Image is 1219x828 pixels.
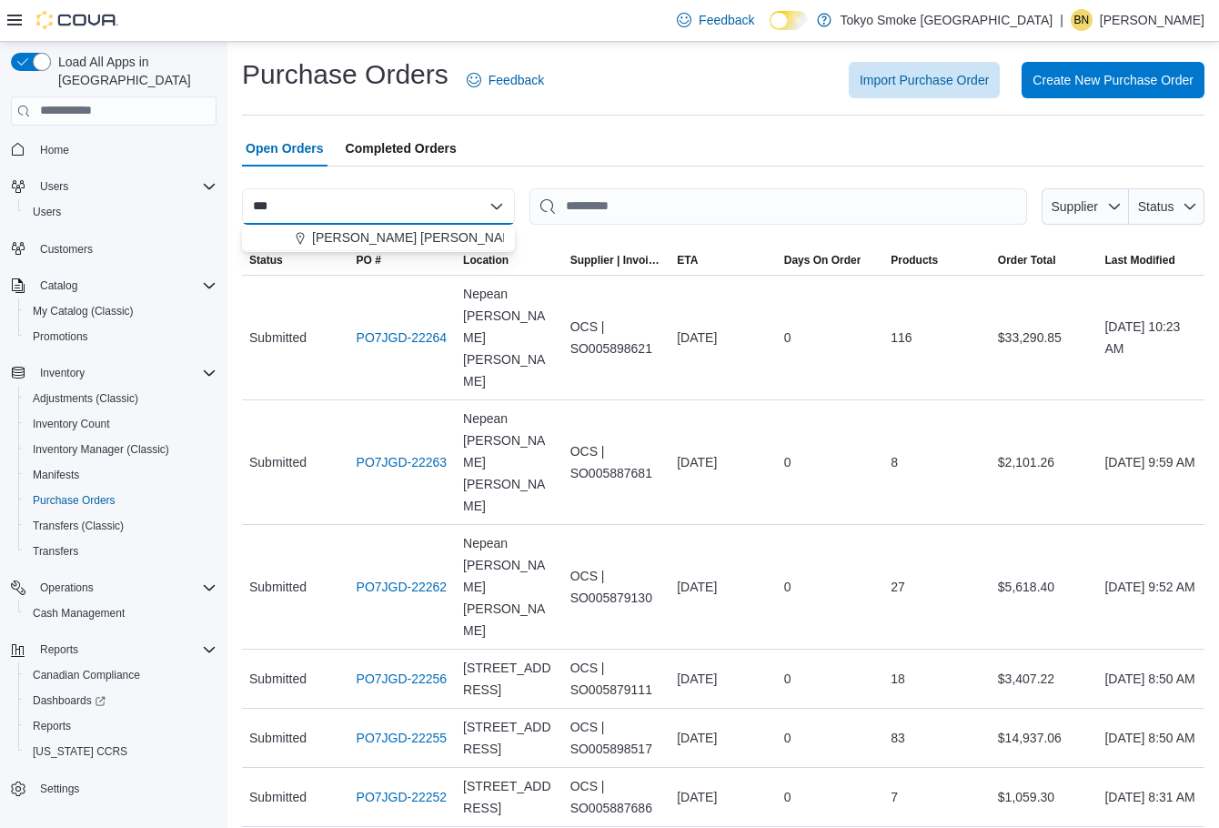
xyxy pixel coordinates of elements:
a: Inventory Manager (Classic) [25,439,176,460]
button: Location [456,246,563,275]
span: Nepean [PERSON_NAME] [PERSON_NAME] [463,532,556,641]
button: Canadian Compliance [18,662,224,688]
span: Promotions [25,326,217,348]
span: Submitted [249,576,307,598]
span: Home [40,143,69,157]
a: Dashboards [25,690,113,712]
span: Users [25,201,217,223]
span: [STREET_ADDRESS] [463,657,556,701]
span: Cash Management [33,606,125,621]
a: Users [25,201,68,223]
button: Inventory [33,362,92,384]
div: $3,407.22 [991,661,1098,697]
a: Adjustments (Classic) [25,388,146,409]
span: Transfers [25,540,217,562]
button: PO # [349,246,457,275]
span: Customers [40,242,93,257]
div: Choose from the following options [242,225,515,251]
span: Inventory [33,362,217,384]
button: Settings [4,775,224,802]
button: [PERSON_NAME] [PERSON_NAME] [242,225,515,251]
span: Users [33,176,217,197]
a: PO7JGD-22263 [357,451,448,473]
a: Transfers (Classic) [25,515,131,537]
div: $33,290.85 [991,319,1098,356]
button: Users [4,174,224,199]
span: Transfers [33,544,78,559]
button: Manifests [18,462,224,488]
span: Nepean [PERSON_NAME] [PERSON_NAME] [463,408,556,517]
div: OCS | SO005879130 [563,558,670,616]
span: Status [249,253,283,268]
span: 0 [784,727,791,749]
span: 0 [784,451,791,473]
div: $5,618.40 [991,569,1098,605]
button: Status [1129,188,1204,225]
span: Adjustments (Classic) [25,388,217,409]
span: 27 [891,576,905,598]
img: Cova [36,11,118,29]
span: [US_STATE] CCRS [33,744,127,759]
button: Close list of options [489,199,504,214]
button: Promotions [18,324,224,349]
span: Supplier | Invoice Number [570,253,663,268]
div: [DATE] 9:59 AM [1097,444,1204,480]
span: Dashboards [25,690,217,712]
span: [PERSON_NAME] [PERSON_NAME] [312,228,525,247]
span: Dashboards [33,693,106,708]
button: Reports [33,639,86,661]
span: Purchase Orders [33,493,116,508]
a: My Catalog (Classic) [25,300,141,322]
span: Manifests [33,468,79,482]
button: Transfers [18,539,224,564]
span: Feedback [699,11,754,29]
span: Submitted [249,327,307,348]
span: My Catalog (Classic) [33,304,134,318]
span: My Catalog (Classic) [25,300,217,322]
button: Catalog [33,275,85,297]
p: Tokyo Smoke [GEOGRAPHIC_DATA] [841,9,1053,31]
span: [STREET_ADDRESS] [463,716,556,760]
p: [PERSON_NAME] [1100,9,1204,31]
span: 0 [784,786,791,808]
span: Reports [33,719,71,733]
button: Users [18,199,224,225]
span: Inventory Count [25,413,217,435]
button: Products [883,246,991,275]
span: Feedback [489,71,544,89]
span: Products [891,253,938,268]
a: Customers [33,238,100,260]
button: Inventory Manager (Classic) [18,437,224,462]
span: 18 [891,668,905,690]
span: Washington CCRS [25,741,217,762]
div: [DATE] [670,569,777,605]
button: Purchase Orders [18,488,224,513]
span: Promotions [33,329,88,344]
button: Cash Management [18,601,224,626]
span: Submitted [249,451,307,473]
span: Operations [33,577,217,599]
div: Brianna Nesbitt [1071,9,1093,31]
span: 0 [784,668,791,690]
span: Operations [40,581,94,595]
div: [DATE] [670,444,777,480]
span: Nepean [PERSON_NAME] [PERSON_NAME] [463,283,556,392]
div: OCS | SO005887686 [563,768,670,826]
a: PO7JGD-22252 [357,786,448,808]
span: Load All Apps in [GEOGRAPHIC_DATA] [51,53,217,89]
span: Submitted [249,727,307,749]
a: PO7JGD-22255 [357,727,448,749]
span: Submitted [249,668,307,690]
button: Transfers (Classic) [18,513,224,539]
div: $1,059.30 [991,779,1098,815]
span: Reports [40,642,78,657]
p: | [1060,9,1063,31]
h1: Purchase Orders [242,56,448,93]
span: Transfers (Classic) [25,515,217,537]
a: Manifests [25,464,86,486]
a: Settings [33,778,86,800]
div: [DATE] [670,319,777,356]
button: [US_STATE] CCRS [18,739,224,764]
span: Supplier [1052,199,1098,214]
button: Users [33,176,76,197]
